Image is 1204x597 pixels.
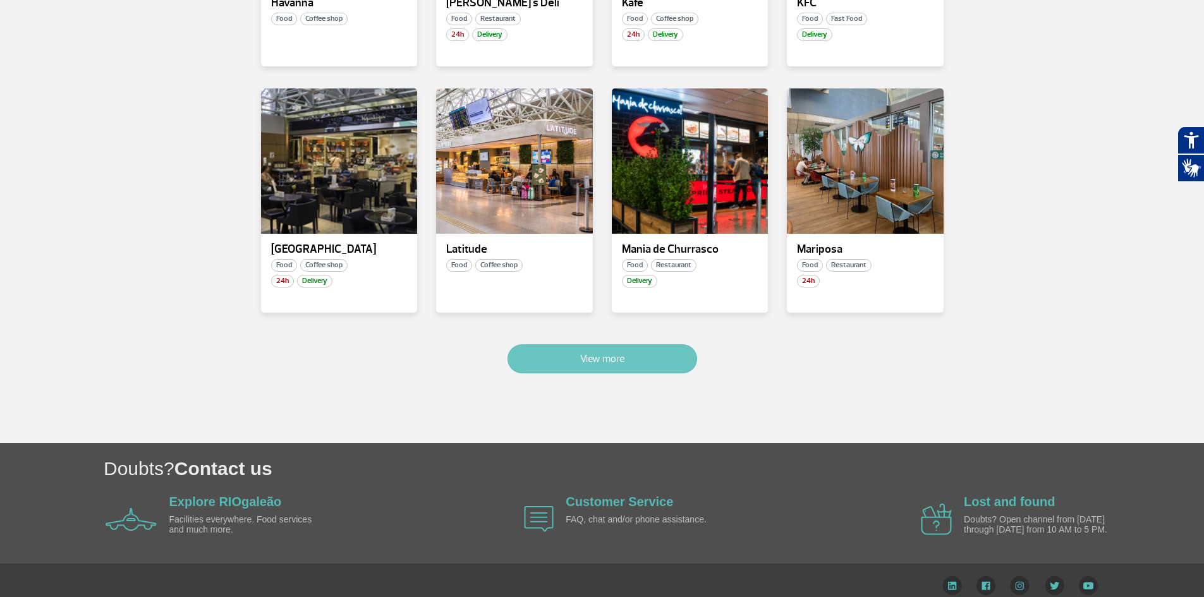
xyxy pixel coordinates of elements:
span: 24h [271,275,294,287]
div: Plugin de acessibilidade da Hand Talk. [1177,126,1204,182]
p: Mania de Churrasco [622,243,758,256]
span: Coffee shop [475,259,523,272]
button: View more [508,344,697,373]
button: Abrir tradutor de língua de sinais. [1177,154,1204,182]
p: Mariposa [797,243,933,256]
p: Latitude [446,243,583,256]
span: Delivery [297,275,332,287]
span: Food [271,259,297,272]
span: Food [446,259,472,272]
img: LinkedIn [942,576,962,595]
span: Restaurant [826,259,872,272]
span: Delivery [472,28,508,41]
span: Coffee shop [300,13,348,25]
span: 24h [446,28,469,41]
span: 24h [622,28,645,41]
span: Contact us [174,458,272,479]
span: Food [797,13,823,25]
span: 24h [797,275,820,287]
span: Delivery [622,275,657,287]
a: Explore RIOgaleão [169,495,282,509]
img: Twitter [1045,576,1064,595]
span: Fast Food [826,13,867,25]
span: Food [797,259,823,272]
span: Restaurant [651,259,696,272]
span: Food [622,13,648,25]
p: Doubts? Open channel from [DATE] through [DATE] from 10 AM to 5 PM. [964,515,1109,534]
a: Lost and found [964,495,1055,509]
span: Restaurant [475,13,521,25]
h1: Doubts? [104,455,1204,481]
span: Food [446,13,472,25]
img: YouTube [1079,576,1098,595]
span: Food [271,13,297,25]
img: airplane icon [921,504,952,535]
p: [GEOGRAPHIC_DATA] [271,243,408,256]
p: Facilities everywhere. Food services and much more. [169,515,315,534]
span: Food [622,259,648,272]
span: Coffee shop [300,259,348,272]
p: FAQ, chat and/or phone assistance. [566,515,711,524]
img: Facebook [976,576,995,595]
span: Delivery [648,28,683,41]
button: Abrir recursos assistivos. [1177,126,1204,154]
img: airplane icon [524,506,554,532]
img: Instagram [1010,576,1030,595]
span: Delivery [797,28,832,41]
span: Coffee shop [651,13,698,25]
img: airplane icon [106,508,157,531]
a: Customer Service [566,495,673,509]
